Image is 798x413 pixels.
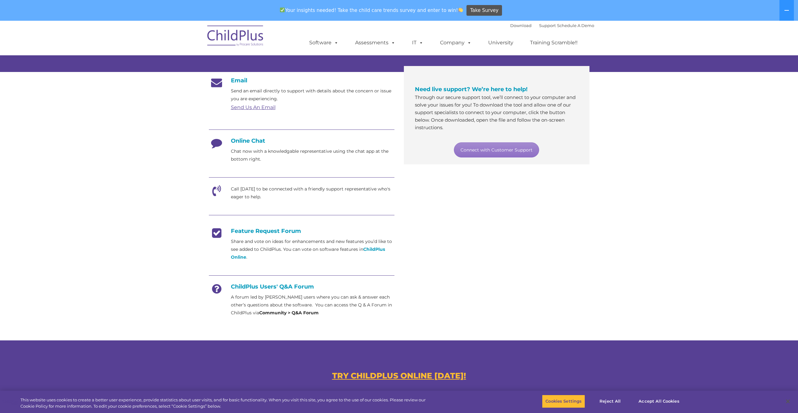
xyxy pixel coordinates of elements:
a: Take Survey [466,5,502,16]
p: Chat now with a knowledgable representative using the chat app at the bottom right. [231,147,394,163]
h4: Online Chat [209,137,394,144]
button: Accept All Cookies [635,395,683,408]
p: Share and vote on ideas for enhancements and new features you’d like to see added to ChildPlus. Y... [231,238,394,261]
h4: ChildPlus Users' Q&A Forum [209,283,394,290]
img: ChildPlus by Procare Solutions [204,21,267,52]
button: Cookies Settings [542,395,585,408]
a: Software [303,36,345,49]
a: Download [510,23,532,28]
p: A forum led by [PERSON_NAME] users where you can ask & answer each other’s questions about the so... [231,293,394,317]
a: Connect with Customer Support [454,142,539,157]
a: Company [434,36,478,49]
p: Send an email directly to support with details about the concern or issue you are experiencing. [231,87,394,103]
h4: Feature Request Forum [209,228,394,234]
a: Schedule A Demo [557,23,594,28]
a: IT [406,36,430,49]
p: Call [DATE] to be connected with a friendly support representative who's eager to help. [231,185,394,201]
font: | [510,23,594,28]
a: Send Us An Email [231,104,276,110]
a: ChildPlus Online [231,246,385,260]
span: Your insights needed! Take the child care trends survey and enter to win! [277,4,466,16]
a: University [482,36,520,49]
a: TRY CHILDPLUS ONLINE [DATE]! [332,371,466,380]
div: This website uses cookies to create a better user experience, provide statistics about user visit... [20,397,439,409]
img: 👏 [458,8,463,12]
img: ✅ [280,8,285,12]
span: Take Survey [470,5,499,16]
strong: Community > Q&A Forum [259,310,319,316]
h4: Email [209,77,394,84]
a: Assessments [349,36,402,49]
button: Close [781,394,795,408]
button: Reject All [590,395,630,408]
span: Need live support? We’re here to help! [415,86,527,93]
a: Support [539,23,556,28]
a: Training Scramble!! [524,36,584,49]
p: Through our secure support tool, we’ll connect to your computer and solve your issues for you! To... [415,94,578,131]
